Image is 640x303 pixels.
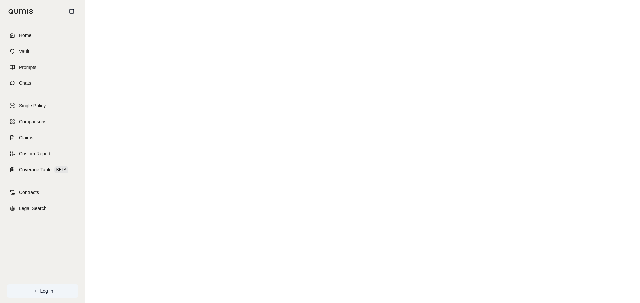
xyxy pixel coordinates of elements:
[4,185,81,200] a: Contracts
[4,162,81,177] a: Coverage TableBETA
[19,134,33,141] span: Claims
[19,80,31,86] span: Chats
[4,114,81,129] a: Comparisons
[4,130,81,145] a: Claims
[4,146,81,161] a: Custom Report
[66,6,77,17] button: Collapse sidebar
[4,98,81,113] a: Single Policy
[4,60,81,75] a: Prompts
[19,32,31,39] span: Home
[4,76,81,90] a: Chats
[19,48,29,55] span: Vault
[19,118,46,125] span: Comparisons
[4,201,81,216] a: Legal Search
[4,28,81,43] a: Home
[19,102,46,109] span: Single Policy
[19,166,52,173] span: Coverage Table
[8,9,33,14] img: Qumis Logo
[40,288,53,294] span: Log In
[4,44,81,59] a: Vault
[19,205,47,212] span: Legal Search
[19,150,50,157] span: Custom Report
[19,64,36,71] span: Prompts
[54,166,68,173] span: BETA
[19,189,39,196] span: Contracts
[7,284,78,298] a: Log In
